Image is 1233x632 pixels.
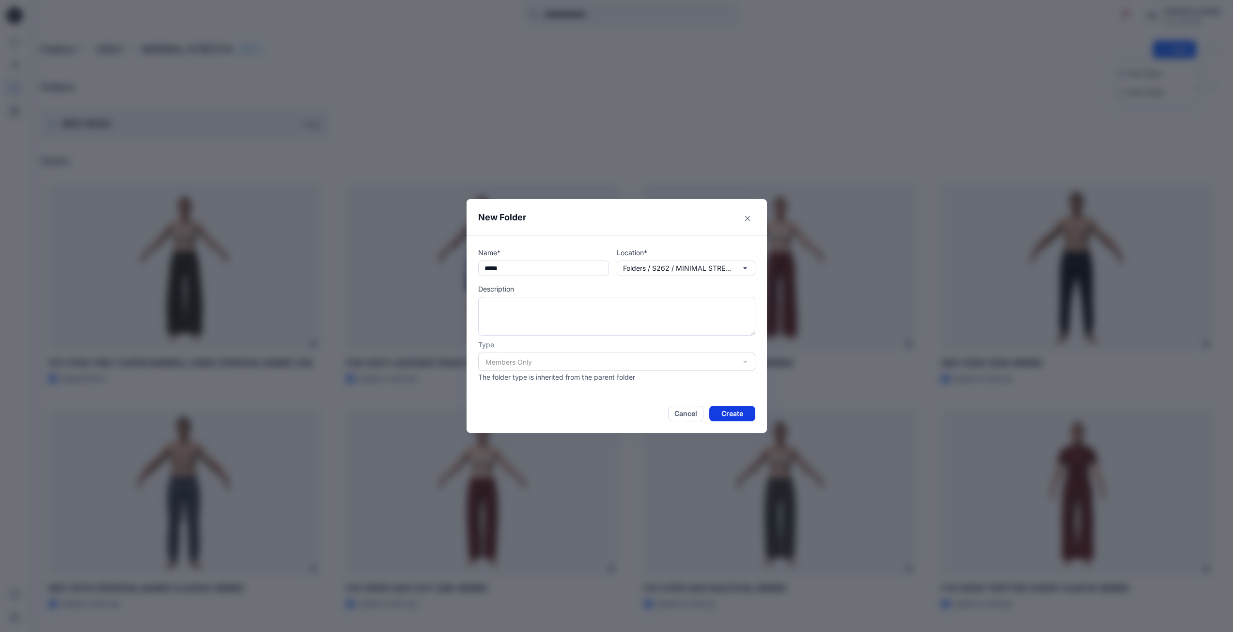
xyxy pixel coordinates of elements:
[478,372,755,382] p: The folder type is inherited from the parent folder
[478,339,755,350] p: Type
[623,263,734,274] p: Folders / S262 / MINIMAL STRETCH
[709,406,755,421] button: Create
[467,199,767,235] header: New Folder
[617,261,755,276] button: Folders / S262 / MINIMAL STRETCH
[668,406,703,421] button: Cancel
[740,211,755,226] button: Close
[478,284,755,294] p: Description
[617,247,755,258] p: Location*
[478,247,609,258] p: Name*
